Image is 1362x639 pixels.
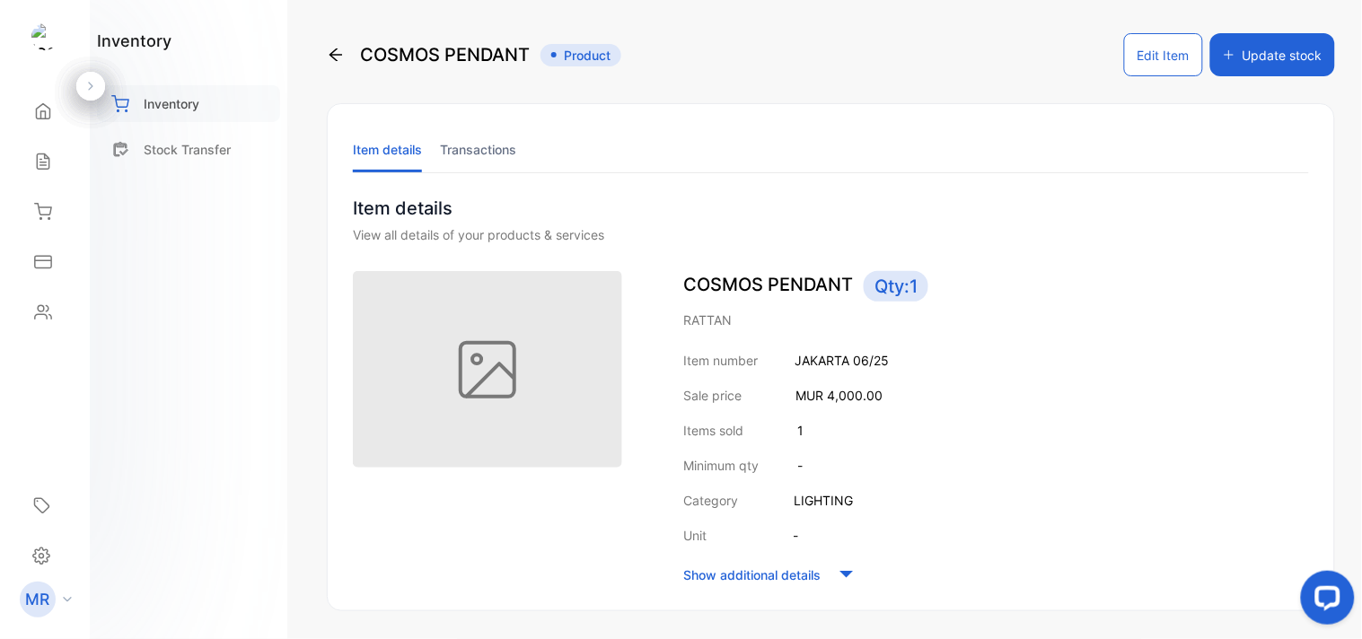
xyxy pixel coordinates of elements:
p: Items sold [683,421,743,440]
li: Item details [353,127,422,172]
p: Minimum qty [683,456,759,475]
span: Product [540,44,621,66]
p: Show additional details [683,565,821,584]
p: Unit [683,526,707,545]
p: Item number [683,351,758,370]
h1: inventory [97,29,171,53]
p: Item details [353,195,1309,222]
p: - [797,456,803,475]
span: Qty: 1 [864,271,928,302]
img: logo [31,23,58,50]
p: 1 [797,421,804,440]
p: Stock Transfer [144,140,231,159]
li: Transactions [440,127,516,172]
p: LIGHTING [794,491,853,510]
p: Sale price [683,386,742,405]
p: COSMOS PENDANT [683,271,1309,302]
img: item [353,271,622,468]
div: View all details of your products & services [353,225,1309,244]
a: Stock Transfer [97,131,280,168]
p: RATTAN [683,311,1309,329]
p: Category [683,491,738,510]
button: Update stock [1210,33,1335,76]
iframe: LiveChat chat widget [1287,564,1362,639]
button: Edit Item [1124,33,1203,76]
p: - [793,526,798,545]
div: COSMOS PENDANT [327,33,621,76]
span: MUR 4,000.00 [795,388,883,403]
a: Inventory [97,85,280,122]
p: JAKARTA 06/25 [795,351,889,370]
p: MR [26,588,50,611]
p: Inventory [144,94,199,113]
